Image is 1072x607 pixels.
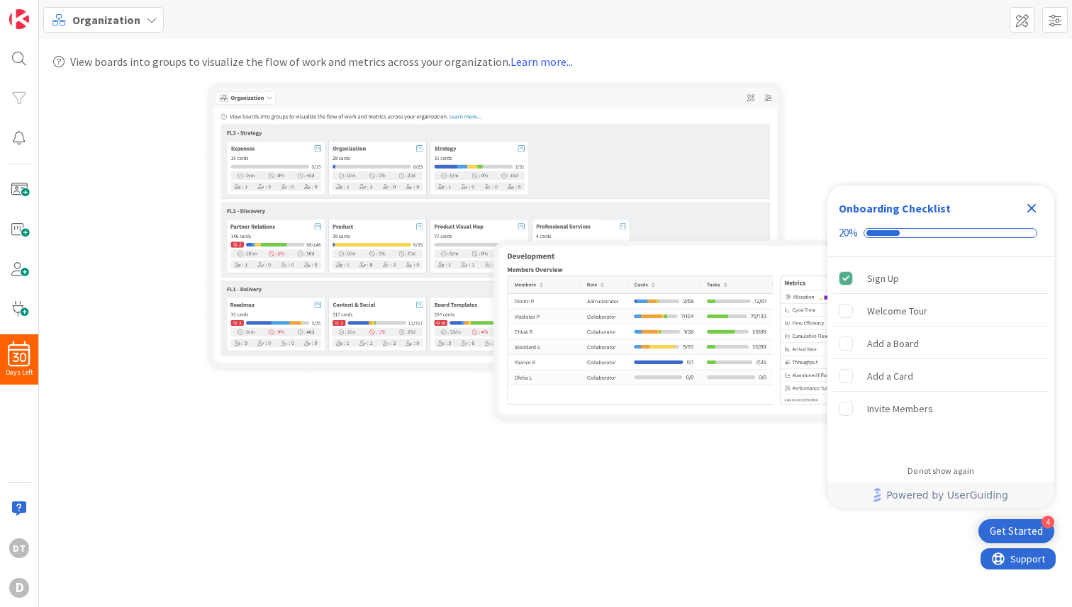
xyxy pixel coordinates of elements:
[9,9,29,29] img: Visit kanbanzone.com
[978,519,1054,543] div: Open Get Started checklist, remaining modules: 4
[867,270,899,287] div: Sign Up
[1042,516,1054,528] div: 4
[867,302,927,319] div: Welcome Tour
[827,186,1054,508] div: Checklist Container
[867,400,933,417] div: Invite Members
[833,328,1049,359] div: Add a Board is incomplete.
[1020,197,1043,220] div: Close Checklist
[839,227,1043,239] div: Checklist progress: 20%
[867,335,919,352] div: Add a Board
[833,295,1049,327] div: Welcome Tour is incomplete.
[827,257,1054,456] div: Checklist items
[834,482,1047,508] a: Powered by UserGuiding
[839,227,858,239] div: 20%
[201,77,910,428] img: organization-zone.png
[990,524,1043,538] div: Get Started
[833,361,1049,392] div: Add a Card is incomplete.
[13,353,26,363] span: 30
[72,11,140,28] span: Organization
[827,482,1054,508] div: Footer
[839,200,951,217] div: Onboarding Checklist
[9,538,29,558] div: DT
[9,578,29,598] div: D
[833,263,1049,294] div: Sign Up is complete.
[867,368,913,385] div: Add a Card
[30,2,65,19] span: Support
[886,487,1008,504] span: Powered by UserGuiding
[908,465,974,477] div: Do not show again
[70,53,573,70] span: View boards into groups to visualize the flow of work and metrics across your organization.
[510,55,573,69] a: Learn more...
[833,393,1049,424] div: Invite Members is incomplete.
